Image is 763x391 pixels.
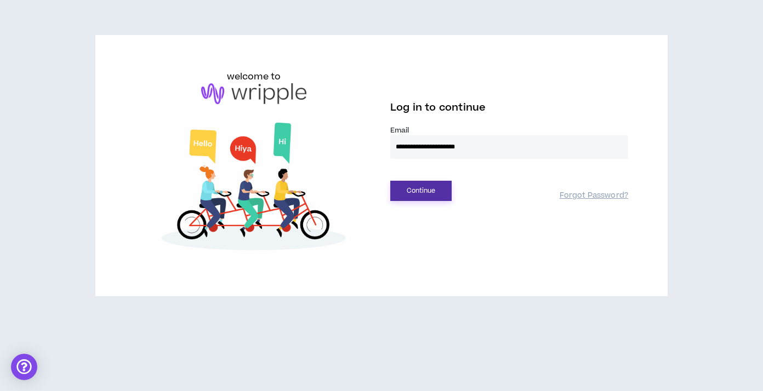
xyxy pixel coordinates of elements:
[135,115,373,262] img: Welcome to Wripple
[560,191,628,201] a: Forgot Password?
[201,83,306,104] img: logo-brand.png
[390,125,628,135] label: Email
[11,354,37,380] div: Open Intercom Messenger
[390,101,486,114] span: Log in to continue
[390,181,452,201] button: Continue
[227,70,281,83] h6: welcome to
